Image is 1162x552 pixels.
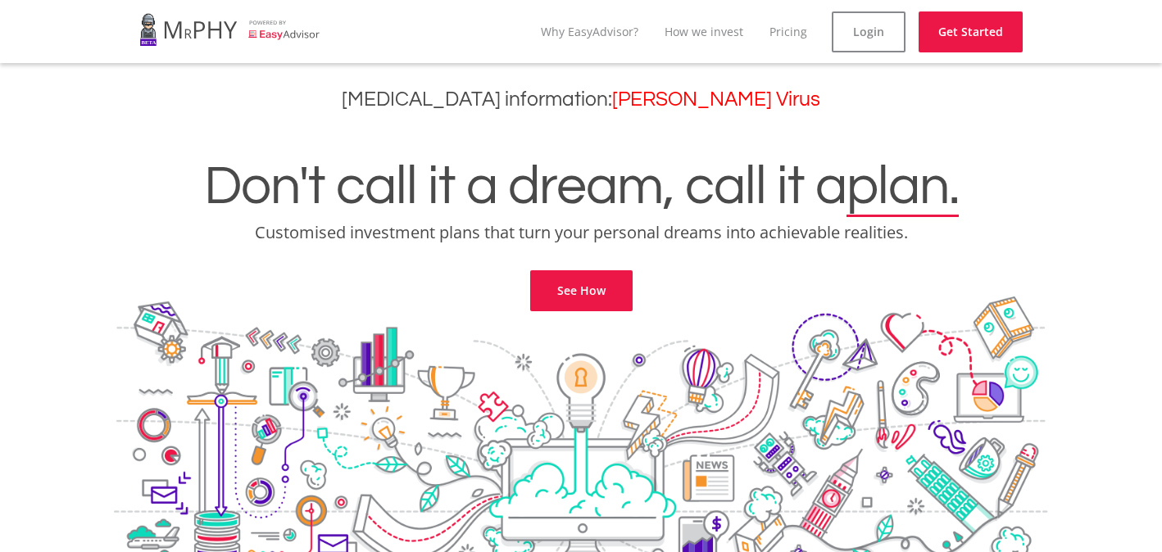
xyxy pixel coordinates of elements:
[665,24,743,39] a: How we invest
[12,221,1150,244] p: Customised investment plans that turn your personal dreams into achievable realities.
[769,24,807,39] a: Pricing
[612,89,820,110] a: [PERSON_NAME] Virus
[12,159,1150,215] h1: Don't call it a dream, call it a
[847,159,959,215] span: plan.
[530,270,633,311] a: See How
[832,11,906,52] a: Login
[919,11,1023,52] a: Get Started
[12,88,1150,111] h3: [MEDICAL_DATA] information:
[541,24,638,39] a: Why EasyAdvisor?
